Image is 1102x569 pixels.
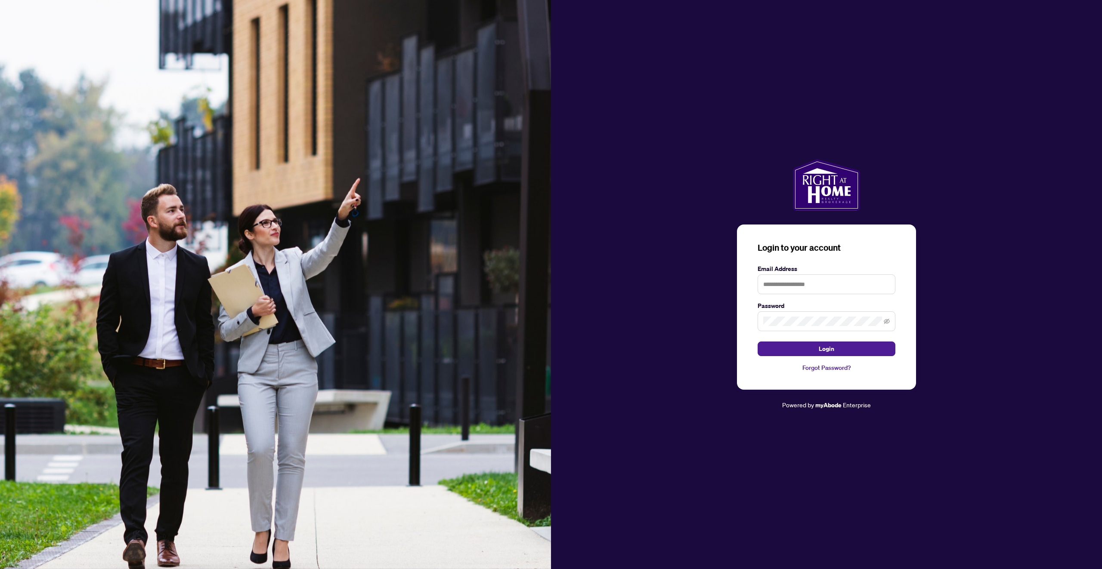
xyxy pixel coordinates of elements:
[782,401,814,409] span: Powered by
[758,264,895,274] label: Email Address
[758,363,895,372] a: Forgot Password?
[843,401,871,409] span: Enterprise
[884,318,890,324] span: eye-invisible
[758,301,895,311] label: Password
[758,341,895,356] button: Login
[815,400,842,410] a: myAbode
[758,242,895,254] h3: Login to your account
[819,342,834,356] span: Login
[793,159,860,211] img: ma-logo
